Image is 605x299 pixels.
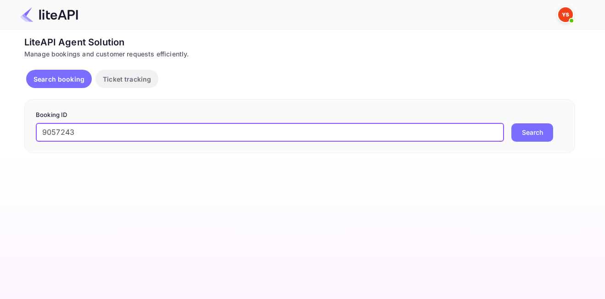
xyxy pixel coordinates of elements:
[103,74,151,84] p: Ticket tracking
[558,7,573,22] img: Yandex Support
[20,7,78,22] img: LiteAPI Logo
[34,74,84,84] p: Search booking
[24,35,575,49] div: LiteAPI Agent Solution
[36,123,504,142] input: Enter Booking ID (e.g., 63782194)
[511,123,553,142] button: Search
[24,49,575,59] div: Manage bookings and customer requests efficiently.
[36,111,564,120] p: Booking ID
